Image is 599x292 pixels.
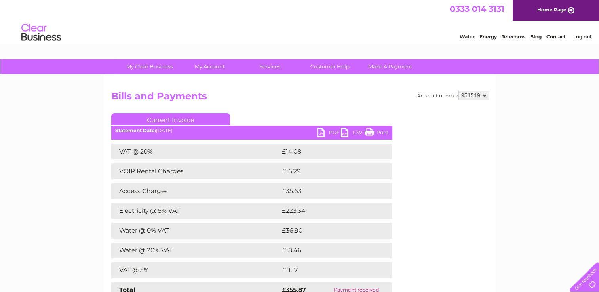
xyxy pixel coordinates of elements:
[357,59,423,74] a: Make A Payment
[111,113,230,125] a: Current Invoice
[297,59,363,74] a: Customer Help
[177,59,242,74] a: My Account
[341,128,365,139] a: CSV
[111,243,280,258] td: Water @ 20% VAT
[111,183,280,199] td: Access Charges
[113,4,487,38] div: Clear Business is a trading name of Verastar Limited (registered in [GEOGRAPHIC_DATA] No. 3667643...
[111,91,488,106] h2: Bills and Payments
[115,127,156,133] b: Statement Date:
[280,203,378,219] td: £223.34
[111,223,280,239] td: Water @ 0% VAT
[237,59,302,74] a: Services
[530,34,542,40] a: Blog
[479,34,497,40] a: Energy
[111,144,280,159] td: VAT @ 20%
[280,144,376,159] td: £14.08
[117,59,182,74] a: My Clear Business
[417,91,488,100] div: Account number
[502,34,525,40] a: Telecoms
[280,223,377,239] td: £36.90
[111,262,280,278] td: VAT @ 5%
[460,34,475,40] a: Water
[21,21,61,45] img: logo.png
[111,128,392,133] div: [DATE]
[111,203,280,219] td: Electricity @ 5% VAT
[317,128,341,139] a: PDF
[573,34,591,40] a: Log out
[546,34,566,40] a: Contact
[111,163,280,179] td: VOIP Rental Charges
[280,163,376,179] td: £16.29
[450,4,504,14] a: 0333 014 3131
[280,183,376,199] td: £35.63
[280,243,376,258] td: £18.46
[280,262,374,278] td: £11.17
[365,128,388,139] a: Print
